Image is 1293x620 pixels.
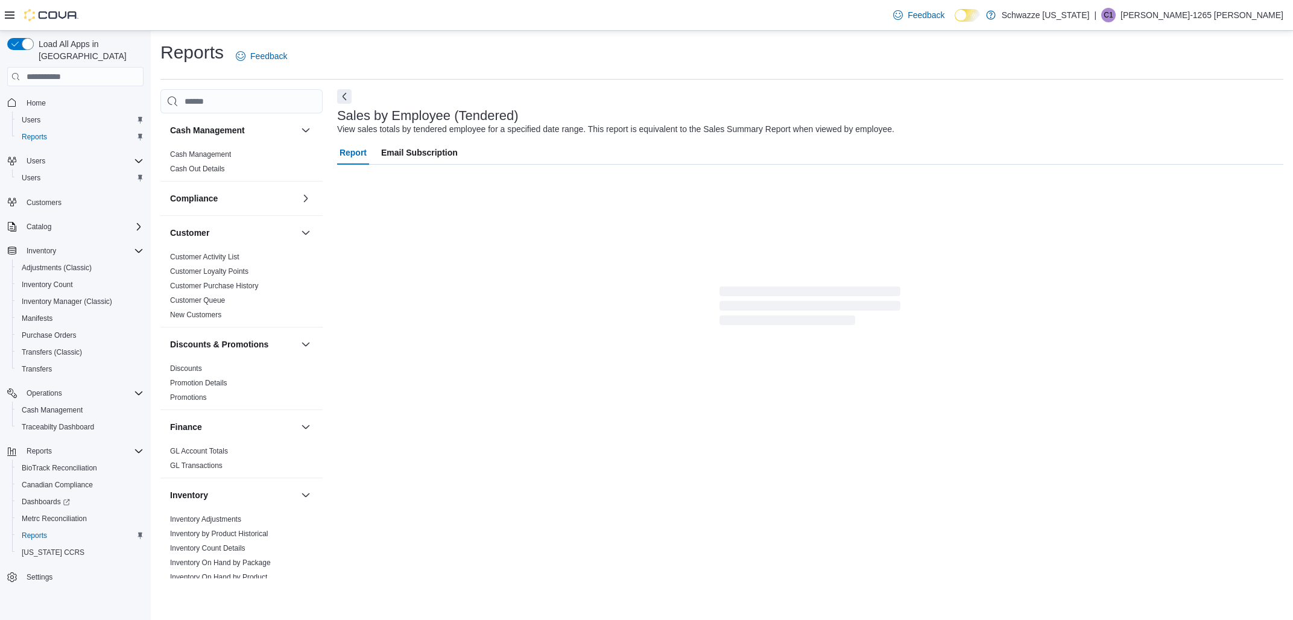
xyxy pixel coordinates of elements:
button: Reports [12,527,148,544]
a: Customer Activity List [170,253,239,261]
a: Transfers [17,362,57,376]
span: Feedback [250,50,287,62]
a: Adjustments (Classic) [17,261,96,275]
button: BioTrack Reconciliation [12,460,148,476]
a: BioTrack Reconciliation [17,461,102,475]
span: Adjustments (Classic) [22,263,92,273]
a: Purchase Orders [17,328,81,343]
span: Inventory Count Details [170,543,245,553]
span: Catalog [27,222,51,232]
span: Customers [27,198,62,207]
span: Inventory Manager (Classic) [17,294,144,309]
a: Transfers (Classic) [17,345,87,359]
a: Users [17,171,45,185]
p: | [1094,8,1096,22]
a: Inventory Manager (Classic) [17,294,117,309]
a: Inventory Adjustments [170,515,241,524]
a: Inventory Count Details [170,544,245,552]
a: Dashboards [12,493,148,510]
span: Dashboards [22,497,70,507]
a: Home [22,96,51,110]
div: Finance [160,444,323,478]
button: Manifests [12,310,148,327]
a: Canadian Compliance [17,478,98,492]
button: Reports [12,128,148,145]
span: Cash Management [17,403,144,417]
h3: Finance [170,421,202,433]
span: Customers [22,195,144,210]
span: Dashboards [17,495,144,509]
span: Customer Queue [170,296,225,305]
span: Traceabilty Dashboard [17,420,144,434]
span: Reports [17,528,144,543]
span: Adjustments (Classic) [17,261,144,275]
button: Transfers [12,361,148,378]
a: Customers [22,195,66,210]
button: Users [12,112,148,128]
h3: Sales by Employee (Tendered) [337,109,519,123]
span: Loading [719,289,900,327]
span: Washington CCRS [17,545,144,560]
button: Customer [170,227,296,239]
button: Users [12,169,148,186]
a: Reports [17,130,52,144]
button: Canadian Compliance [12,476,148,493]
div: Customer [160,250,323,327]
a: Settings [22,570,57,584]
h3: Discounts & Promotions [170,338,268,350]
button: Settings [2,568,148,586]
span: Reports [27,446,52,456]
span: Users [22,115,40,125]
span: Traceabilty Dashboard [22,422,94,432]
button: Adjustments (Classic) [12,259,148,276]
span: Promotion Details [170,378,227,388]
a: New Customers [170,311,221,319]
span: Users [17,113,144,127]
span: C1 [1104,8,1113,22]
a: GL Account Totals [170,447,228,455]
span: Manifests [17,311,144,326]
button: Metrc Reconciliation [12,510,148,527]
span: Canadian Compliance [17,478,144,492]
button: Traceabilty Dashboard [12,419,148,435]
a: Manifests [17,311,57,326]
button: Inventory [170,489,296,501]
img: Cova [24,9,78,21]
span: Customer Purchase History [170,281,259,291]
button: Purchase Orders [12,327,148,344]
span: Settings [27,572,52,582]
h3: Customer [170,227,209,239]
span: Inventory On Hand by Package [170,558,271,568]
span: Transfers (Classic) [17,345,144,359]
a: Cash Management [17,403,87,417]
a: Inventory On Hand by Product [170,573,267,581]
span: Catalog [22,220,144,234]
span: Home [22,95,144,110]
a: Promotion Details [170,379,227,387]
span: Operations [27,388,62,398]
span: GL Transactions [170,461,223,470]
span: Feedback [908,9,944,21]
span: Load All Apps in [GEOGRAPHIC_DATA] [34,38,144,62]
span: Purchase Orders [22,331,77,340]
span: Customer Loyalty Points [170,267,248,276]
span: Reports [22,444,144,458]
button: Cash Management [12,402,148,419]
h3: Compliance [170,192,218,204]
span: Metrc Reconciliation [17,511,144,526]
h3: Inventory [170,489,208,501]
span: [US_STATE] CCRS [22,548,84,557]
button: Cash Management [299,123,313,138]
button: Finance [170,421,296,433]
span: Cash Management [170,150,231,159]
button: Transfers (Classic) [12,344,148,361]
button: Compliance [170,192,296,204]
h1: Reports [160,40,224,65]
span: Reports [22,132,47,142]
a: Dashboards [17,495,75,509]
a: Promotions [170,393,207,402]
button: Inventory [299,488,313,502]
button: Discounts & Promotions [170,338,296,350]
p: [PERSON_NAME]-1265 [PERSON_NAME] [1121,8,1283,22]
